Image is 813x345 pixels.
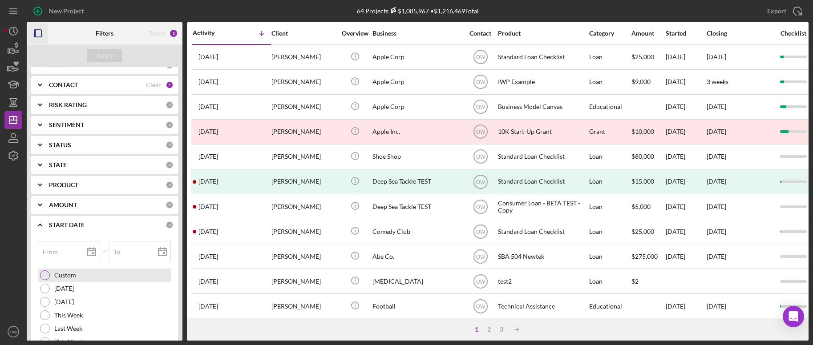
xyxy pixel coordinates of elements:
[271,170,336,193] div: [PERSON_NAME]
[198,78,218,85] time: 2025-09-18 18:29
[372,120,461,144] div: Apple Inc.
[589,95,631,119] div: Educational
[49,161,67,168] b: STATE
[707,152,726,160] time: [DATE]
[357,7,479,15] div: 64 Projects • $1,216,469 Total
[589,269,631,293] div: Loan
[707,228,726,235] time: [DATE]
[54,298,74,305] label: [DATE]
[166,221,174,229] div: 0
[666,220,706,243] div: [DATE]
[271,45,336,69] div: [PERSON_NAME]
[49,121,84,128] b: SENTIMENT
[372,145,461,168] div: Shoe Shop
[707,30,773,37] div: Closing
[631,30,665,37] div: Amount
[54,325,82,332] label: Last Week
[49,181,78,189] b: PRODUCT
[476,179,485,185] text: OW
[589,120,631,144] div: Grant
[476,154,485,160] text: OW
[631,45,665,69] div: $25,000
[498,120,587,144] div: 10K Start-Up Grant
[666,120,706,144] div: [DATE]
[707,203,726,210] time: [DATE]
[707,78,728,85] time: 3 weeks
[707,253,726,260] time: [DATE]
[631,170,665,193] div: $15,000
[476,278,485,285] text: OW
[498,294,587,318] div: Technical Assistance
[372,45,461,69] div: Apple Corp
[498,245,587,268] div: SBA 504 Newtek
[372,170,461,193] div: Deep Sea Tackle TEST
[166,181,174,189] div: 0
[589,70,631,94] div: Loan
[388,7,429,15] div: $1,085,967
[470,326,483,333] div: 1
[198,253,218,260] time: 2024-09-11 21:09
[271,120,336,144] div: [PERSON_NAME]
[166,201,174,209] div: 0
[49,101,87,108] b: RISK RATING
[372,195,461,218] div: Deep Sea Tackle TEST
[54,312,83,319] label: This Week
[666,195,706,218] div: [DATE]
[767,2,786,20] div: Export
[498,45,587,69] div: Standard Loan Checklist
[589,195,631,218] div: Loan
[707,128,726,135] time: [DATE]
[707,53,726,60] time: [DATE]
[476,204,485,210] text: OW
[774,30,812,37] div: Checklist
[271,245,336,268] div: [PERSON_NAME]
[666,170,706,193] div: [DATE]
[666,70,706,94] div: [DATE]
[464,30,497,37] div: Contact
[372,220,461,243] div: Comedy Club
[372,245,461,268] div: Abe Co.
[271,145,336,168] div: [PERSON_NAME]
[476,79,485,85] text: OW
[476,54,485,60] text: OW
[631,277,639,285] span: $2
[631,253,658,260] span: $275,000
[271,195,336,218] div: [PERSON_NAME]
[631,78,651,85] span: $9,000
[338,30,372,37] div: Overview
[271,30,336,37] div: Client
[498,220,587,243] div: Standard Loan Checklist
[589,220,631,243] div: Loan
[54,272,76,279] label: Custom
[666,30,706,37] div: Started
[498,269,587,293] div: test2
[589,30,631,37] div: Category
[166,121,174,129] div: 0
[10,329,17,334] text: OW
[146,81,161,88] div: Clear
[498,145,587,168] div: Standard Loan Checklist
[198,303,218,310] time: 2024-03-04 22:16
[49,81,78,88] b: CONTACT
[49,221,85,229] b: START DATE
[758,2,809,20] button: Export
[150,30,165,37] div: Reset
[271,294,336,318] div: [PERSON_NAME]
[666,145,706,168] div: [DATE]
[372,269,461,293] div: [MEDICAL_DATA]
[198,153,218,160] time: 2025-06-18 19:47
[498,30,587,37] div: Product
[372,95,461,119] div: Apple Corp
[49,2,84,20] div: New Project
[113,249,120,256] label: To
[666,294,706,318] div: [DATE]
[589,45,631,69] div: Loan
[707,302,726,310] time: [DATE]
[476,304,485,310] text: OW
[169,29,178,38] div: 2
[87,49,122,62] button: Apply
[49,141,71,148] b: STATUS
[271,70,336,94] div: [PERSON_NAME]
[476,104,485,110] text: OW
[198,103,218,110] time: 2025-07-31 15:48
